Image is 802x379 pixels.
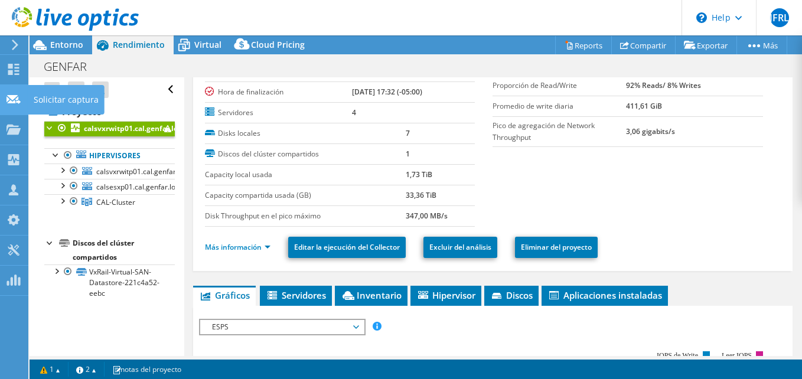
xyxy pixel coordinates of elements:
[406,128,410,138] b: 7
[547,289,662,301] span: Aplicaciones instaladas
[50,39,83,50] span: Entorno
[657,351,698,360] text: IOPS de Write
[205,148,406,160] label: Discos del clúster compartidos
[696,12,707,23] svg: \n
[44,264,175,301] a: VxRail-Virtual-SAN-Datastore-221c4a52-eebc
[205,242,270,252] a: Más información
[38,60,105,73] h1: GENFAR
[44,121,175,136] a: calsvxrwitp01.cal.genfar.local
[555,36,612,54] a: Reports
[406,190,436,200] b: 33,36 TiB
[44,148,175,164] a: Hipervisores
[675,36,737,54] a: Exportar
[44,164,175,179] a: calsvxrwitp01.cal.genfar.local
[96,166,193,177] span: calsvxrwitp01.cal.genfar.local
[28,85,105,115] div: Solicitar captura
[406,211,448,221] b: 347,00 MB/s
[44,102,175,121] a: Proyecto
[84,123,188,133] b: calsvxrwitp01.cal.genfar.local
[406,169,432,179] b: 1,73 TiB
[626,80,701,90] b: 92% Reads/ 8% Writes
[416,289,475,301] span: Hipervisor
[288,237,406,258] a: Editar la ejecución del Collector
[113,39,165,50] span: Rendimiento
[266,289,326,301] span: Servidores
[104,362,190,377] a: notas del proyecto
[626,126,675,136] b: 3,06 gigabits/s
[626,101,662,111] b: 411,61 GiB
[722,351,752,360] text: Leer IOPS
[73,236,175,264] div: Discos del clúster compartidos
[493,120,626,143] label: Pico de agregación de Network Throughput
[406,149,410,159] b: 1
[199,289,250,301] span: Gráficos
[205,86,353,98] label: Hora de finalización
[352,87,422,97] b: [DATE] 17:32 (-05:00)
[206,320,358,334] span: ESPS
[490,289,533,301] span: Discos
[515,237,598,258] a: Eliminar del proyecto
[205,189,406,201] label: Capacity compartida usada (GB)
[423,237,497,258] a: Excluir del análisis
[68,362,105,377] a: 2
[493,80,626,92] label: Proporción de Read/Write
[736,36,787,54] a: Más
[341,289,402,301] span: Inventario
[194,39,221,50] span: Virtual
[770,8,789,27] span: JFRL
[96,182,185,192] span: calsesxp01.cal.genfar.local
[205,210,406,222] label: Disk Throughput en el pico máximo
[32,362,69,377] a: 1
[251,39,305,50] span: Cloud Pricing
[611,36,676,54] a: Compartir
[352,107,356,117] b: 4
[44,179,175,194] a: calsesxp01.cal.genfar.local
[493,100,626,112] label: Promedio de write diaria
[205,169,406,181] label: Capacity local usada
[96,197,135,207] span: CAL-Cluster
[205,128,406,139] label: Disks locales
[44,194,175,210] a: CAL-Cluster
[205,107,353,119] label: Servidores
